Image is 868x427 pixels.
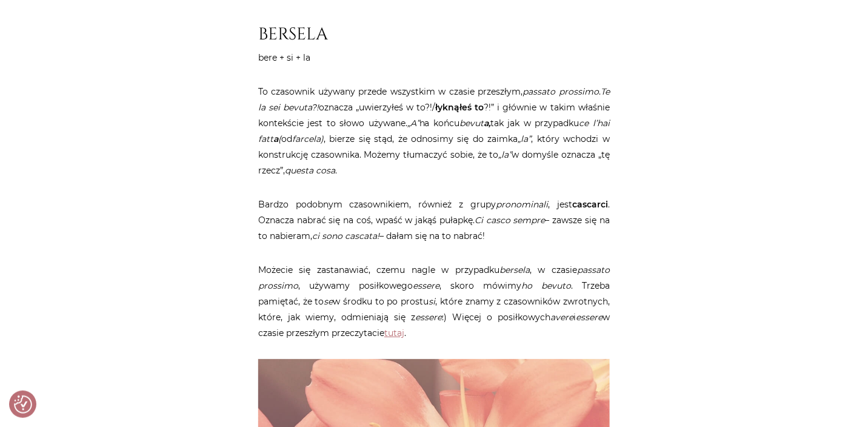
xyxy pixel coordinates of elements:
strong: a, [484,118,490,129]
em: bersela [499,264,530,275]
em: ce l’hai fatt ( [258,118,610,144]
em: ci sono cascata! [312,230,379,241]
em: pronominali [496,199,548,210]
em: Ci casco sempre [475,215,546,226]
p: To czasownik używany przede wszystkim w czasie przeszłym, . oznacza „uwierzyłeś w to?!/ ?!” i głó... [258,84,610,178]
em: „la” [518,133,532,144]
h2: BERSELA [258,24,610,45]
em: Te la sei bevuta?! [258,86,610,113]
em: si [429,296,435,307]
em: essere [415,312,442,323]
em: se [324,296,333,307]
em: passato prossimo [523,86,599,97]
strong: łyknąłeś to [435,102,484,113]
em: avere [550,312,573,323]
p: bere + si + la [258,50,610,66]
strong: a [273,133,278,144]
strong: cascarci [572,199,608,210]
em: „la” [499,149,512,160]
p: Bardzo podobnym czasownikiem, również z grupy , jest . Oznacza nabrać się na coś, wpaść w jakąś p... [258,197,610,244]
em: essere [413,280,439,291]
img: Revisit consent button [14,395,32,414]
p: Możecie się zastanawiać, czemu nagle w przypadku , w czasie , używamy posiłkowego , skoro mówimy ... [258,262,610,341]
em: bevut [459,118,490,129]
a: tutaj [384,328,404,338]
button: Preferencje co do zgód [14,395,32,414]
em: farcela) [292,133,324,144]
em: „A” [407,118,419,129]
em: ho bevuto [521,280,571,291]
em: questa cosa [285,165,335,176]
em: passato prossimo [258,264,610,291]
em: essere [576,312,603,323]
